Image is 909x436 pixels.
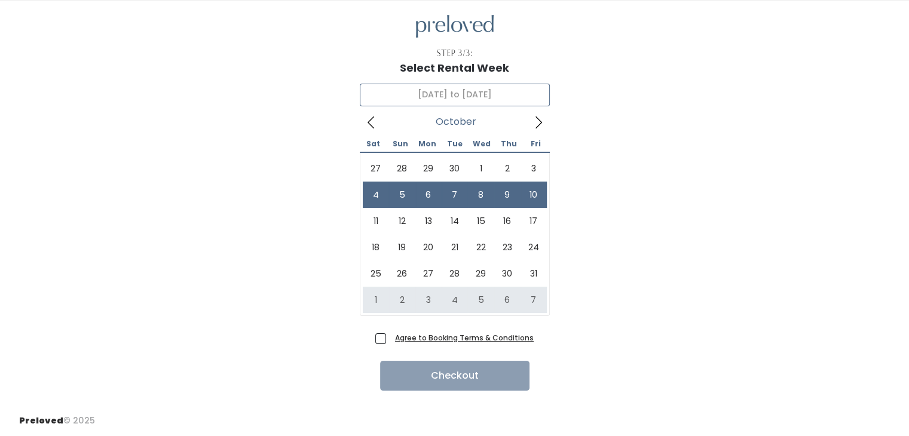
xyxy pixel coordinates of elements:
span: Tue [441,140,468,148]
span: November 1, 2025 [363,287,389,313]
span: October 9, 2025 [494,182,521,208]
span: October 2, 2025 [494,155,521,182]
img: preloved logo [416,15,494,38]
span: October 16, 2025 [494,208,521,234]
span: October 5, 2025 [389,182,415,208]
span: Thu [495,140,522,148]
span: November 2, 2025 [389,287,415,313]
button: Checkout [380,361,530,391]
span: October [436,119,476,124]
span: October 10, 2025 [521,182,547,208]
span: Preloved [19,414,63,426]
span: Sat [360,140,387,148]
span: Fri [522,140,549,148]
span: October 15, 2025 [468,208,494,234]
span: September 29, 2025 [415,155,442,182]
h1: Select Rental Week [400,62,509,74]
span: October 20, 2025 [415,234,442,260]
div: © 2025 [19,405,95,427]
span: October 23, 2025 [494,234,521,260]
span: November 3, 2025 [415,287,442,313]
span: October 8, 2025 [468,182,494,208]
div: Step 3/3: [436,47,473,60]
span: October 18, 2025 [363,234,389,260]
span: October 30, 2025 [494,260,521,287]
span: October 7, 2025 [442,182,468,208]
span: October 17, 2025 [521,208,547,234]
span: October 24, 2025 [521,234,547,260]
span: October 21, 2025 [442,234,468,260]
span: October 4, 2025 [363,182,389,208]
span: October 26, 2025 [389,260,415,287]
span: October 14, 2025 [442,208,468,234]
a: Agree to Booking Terms & Conditions [395,333,534,343]
span: November 4, 2025 [442,287,468,313]
span: October 29, 2025 [468,260,494,287]
span: October 25, 2025 [363,260,389,287]
span: October 27, 2025 [415,260,442,287]
span: October 31, 2025 [521,260,547,287]
span: Sun [387,140,414,148]
span: September 27, 2025 [363,155,389,182]
span: October 6, 2025 [415,182,442,208]
span: November 7, 2025 [521,287,547,313]
span: October 12, 2025 [389,208,415,234]
span: October 13, 2025 [415,208,442,234]
span: October 11, 2025 [363,208,389,234]
span: October 1, 2025 [468,155,494,182]
span: Wed [468,140,495,148]
span: October 3, 2025 [521,155,547,182]
span: Mon [414,140,440,148]
span: September 30, 2025 [442,155,468,182]
input: Select week [360,84,550,106]
span: November 5, 2025 [468,287,494,313]
span: October 28, 2025 [442,260,468,287]
span: September 28, 2025 [389,155,415,182]
span: October 22, 2025 [468,234,494,260]
span: October 19, 2025 [389,234,415,260]
span: November 6, 2025 [494,287,521,313]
